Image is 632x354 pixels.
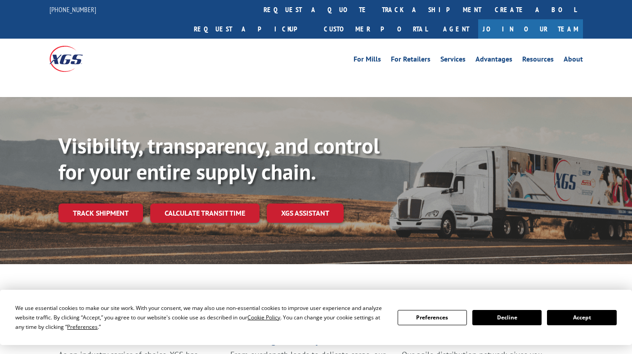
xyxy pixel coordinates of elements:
[67,323,98,331] span: Preferences
[522,56,554,66] a: Resources
[547,310,616,325] button: Accept
[472,310,542,325] button: Decline
[317,19,434,39] a: Customer Portal
[564,56,583,66] a: About
[475,56,512,66] a: Advantages
[49,5,96,14] a: [PHONE_NUMBER]
[391,56,430,66] a: For Retailers
[247,314,280,321] span: Cookie Policy
[187,19,317,39] a: Request a pickup
[440,56,466,66] a: Services
[150,204,260,223] a: Calculate transit time
[267,204,344,223] a: XGS ASSISTANT
[58,132,380,186] b: Visibility, transparency, and control for your entire supply chain.
[434,19,478,39] a: Agent
[478,19,583,39] a: Join Our Team
[58,204,143,222] a: Track shipment
[15,303,386,332] div: We use essential cookies to make our site work. With your consent, we may also use non-essential ...
[398,310,467,325] button: Preferences
[354,56,381,66] a: For Mills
